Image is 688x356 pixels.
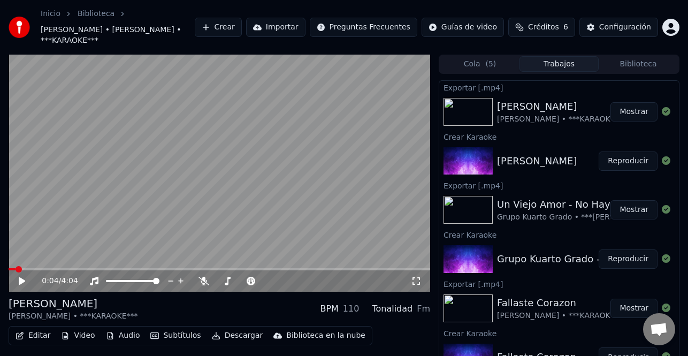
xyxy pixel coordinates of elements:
span: 4:04 [61,276,78,286]
div: [PERSON_NAME] [9,296,138,311]
button: Preguntas Frecuentes [310,18,417,37]
a: Inicio [41,9,60,19]
button: Mostrar [610,102,658,122]
img: youka [9,17,30,38]
button: Mostrar [610,200,658,219]
div: Tonalidad [372,302,412,315]
div: Exportar [.mp4] [439,81,679,94]
button: Biblioteca [599,56,678,72]
button: Configuración [579,18,658,37]
button: Trabajos [519,56,599,72]
span: [PERSON_NAME] • [PERSON_NAME] • ***KARAOKE*** [41,25,195,46]
button: Descargar [208,328,267,343]
button: Crear [195,18,242,37]
button: Mostrar [610,299,658,318]
button: Importar [246,18,305,37]
div: Configuración [599,22,651,33]
button: Video [57,328,99,343]
div: Crear Karaoke [439,228,679,241]
button: Guías de video [422,18,504,37]
div: / [42,276,67,286]
span: Créditos [528,22,559,33]
button: Editar [11,328,55,343]
div: Crear Karaoke [439,130,679,143]
button: Cola [440,56,519,72]
span: 0:04 [42,276,58,286]
div: [PERSON_NAME] [497,99,626,114]
div: 110 [343,302,360,315]
div: Fm [417,302,430,315]
button: Reproducir [599,152,658,171]
span: ( 5 ) [485,59,496,70]
span: 6 [563,22,568,33]
div: Exportar [.mp4] [439,277,679,290]
div: Chat abierto [643,313,675,345]
button: Reproducir [599,249,658,269]
div: Fallaste Corazon [497,296,626,310]
nav: breadcrumb [41,9,195,46]
div: Crear Karaoke [439,327,679,339]
button: Subtítulos [146,328,205,343]
div: [PERSON_NAME] [497,154,577,169]
div: Exportar [.mp4] [439,179,679,192]
div: BPM [320,302,338,315]
a: Biblioteca [78,9,114,19]
button: Audio [102,328,144,343]
button: Créditos6 [508,18,575,37]
div: Biblioteca en la nube [286,330,365,341]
